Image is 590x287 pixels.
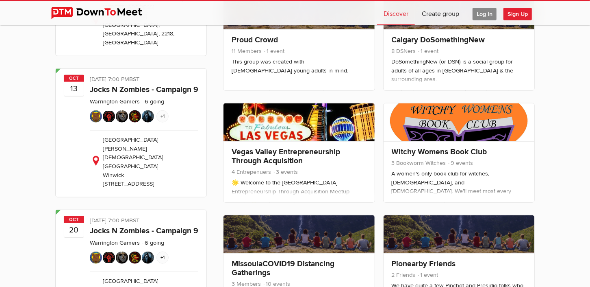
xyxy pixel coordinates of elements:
span: 9 events [448,160,473,167]
span: 1 event [263,48,284,55]
a: Log In [466,1,503,25]
span: [GEOGRAPHIC_DATA][PERSON_NAME] [DEMOGRAPHIC_DATA] [GEOGRAPHIC_DATA] Winwick [STREET_ADDRESS] [103,136,163,187]
span: 8 DSNers [392,48,416,55]
img: Warrington Gamers Dave [90,110,102,123]
div: DoSomethingNew (or DSN) is a social group for adults of all ages in [GEOGRAPHIC_DATA] & the surro... [392,57,526,260]
img: Jason Bridgeman [129,110,141,123]
a: Jocks N Zombies - Campaign 9 [90,226,198,236]
img: Tez McArt [142,252,154,264]
img: Jason Bridgeman [129,252,141,264]
a: MissoulaCOVID19 Distancing Gatherings [232,259,334,278]
span: Oct [64,75,84,82]
span: Log In [473,8,497,20]
span: Sign Up [503,8,532,20]
img: DownToMeet [51,7,155,19]
img: DuncanE [116,252,128,264]
img: Mark is to blame. [103,110,115,123]
b: 13 [64,81,84,96]
a: Witchy Womens Book Club [392,147,487,157]
a: Sign Up [503,1,538,25]
span: 4 Entrepenuers [232,169,271,175]
span: +1 [156,110,169,123]
b: 20 [64,223,84,237]
a: Discover [377,1,415,25]
div: [DATE] 7:00 PM [90,216,198,227]
a: Vegas Valley Entrepreneurship Through Acquisition [232,147,340,166]
a: Proud Crowd [232,35,278,45]
span: +1 [156,252,169,264]
span: 3 events [273,169,298,175]
span: 1 event [418,48,439,55]
a: Calgary DoSomethingNew [392,35,485,45]
a: Jocks N Zombies - Campaign 9 [90,85,198,94]
div: This group was created with [DEMOGRAPHIC_DATA] young adults in mind. We are looking to build a co... [232,57,366,277]
li: 6 going [141,239,164,246]
a: Pionearby Friends [392,259,456,269]
span: 1 event [417,272,438,278]
a: Create group [415,1,466,25]
a: Warrington Gamers [90,98,140,105]
span: Europe/London [129,217,139,224]
img: DuncanE [116,110,128,123]
span: Oct [64,216,84,223]
li: 6 going [141,98,164,105]
div: [DATE] 7:00 PM [90,75,198,85]
span: Europe/London [129,76,139,83]
span: 2 Friends [392,272,416,278]
img: Warrington Gamers Dave [90,252,102,264]
img: Mark is to blame. [103,252,115,264]
div: A women's only book club for witches, [DEMOGRAPHIC_DATA], and [DEMOGRAPHIC_DATA]. We’ll meet most... [392,169,526,284]
span: 3 Bookworm Witches [392,160,446,167]
a: Warrington Gamers [90,239,140,246]
span: 11 Members [232,48,262,55]
img: Tez McArt [142,110,154,123]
